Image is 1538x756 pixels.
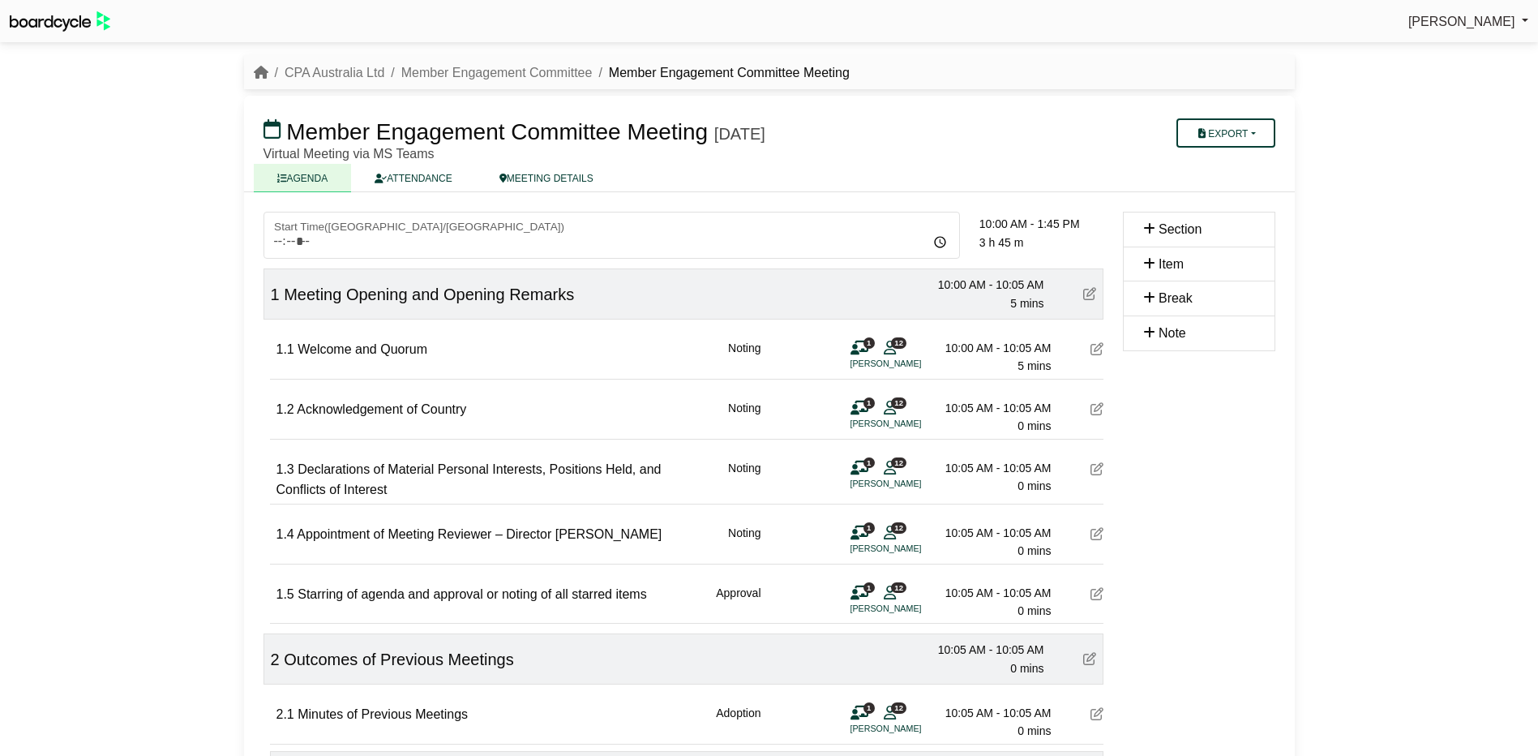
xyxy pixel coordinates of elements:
span: 1 [863,522,875,533]
div: 10:05 AM - 10:05 AM [938,399,1052,417]
button: Export [1176,118,1275,148]
span: Outcomes of Previous Meetings [284,651,513,668]
span: 1 [863,457,875,468]
div: 10:00 AM - 1:45 PM [979,215,1103,233]
li: Member Engagement Committee Meeting [592,62,849,84]
span: 1 [863,397,875,408]
span: 1.3 [276,462,294,476]
span: 0 mins [1017,479,1051,492]
span: [PERSON_NAME] [1408,15,1515,28]
span: Section [1159,222,1202,236]
span: Appointment of Meeting Reviewer – Director [PERSON_NAME] [297,527,662,541]
div: 10:05 AM - 10:05 AM [938,524,1052,542]
div: Approval [716,584,760,621]
span: 1 [863,582,875,593]
span: 12 [891,522,906,533]
a: CPA Australia Ltd [285,66,384,79]
span: Virtual Meeting via MS Teams [263,147,435,161]
div: 10:00 AM - 10:05 AM [931,276,1044,294]
nav: breadcrumb [254,62,850,84]
span: 12 [891,702,906,713]
span: 0 mins [1010,662,1043,675]
div: 10:05 AM - 10:05 AM [938,704,1052,722]
a: Member Engagement Committee [401,66,593,79]
img: BoardcycleBlackGreen-aaafeed430059cb809a45853b8cf6d952af9d84e6e89e1f1685b34bfd5cb7d64.svg [10,11,110,32]
span: Acknowledgement of Country [297,402,466,416]
span: 12 [891,397,906,408]
span: 2.1 [276,707,294,721]
a: ATTENDANCE [351,164,475,192]
span: 5 mins [1010,297,1043,310]
li: [PERSON_NAME] [850,477,972,491]
span: 12 [891,582,906,593]
span: Starring of agenda and approval or noting of all starred items [298,587,646,601]
div: Noting [728,459,760,500]
div: Noting [728,399,760,436]
li: [PERSON_NAME] [850,722,972,736]
span: 12 [891,457,906,468]
span: 1.1 [276,342,294,356]
a: MEETING DETAILS [476,164,617,192]
li: [PERSON_NAME] [850,542,972,556]
span: 1.4 [276,527,294,541]
span: Declarations of Material Personal Interests, Positions Held, and Conflicts of Interest [276,462,662,497]
span: 3 h 45 m [979,236,1023,249]
span: 0 mins [1017,724,1051,737]
li: [PERSON_NAME] [850,417,972,431]
span: 1.2 [276,402,294,416]
li: [PERSON_NAME] [850,602,972,616]
span: 12 [891,337,906,348]
div: 10:05 AM - 10:05 AM [931,641,1044,659]
span: 5 mins [1017,359,1051,372]
span: 1 [863,337,875,348]
span: Welcome and Quorum [298,342,427,356]
span: 1 [271,286,280,303]
div: Adoption [716,704,760,741]
div: Noting [728,524,760,561]
span: 0 mins [1017,544,1051,557]
div: 10:05 AM - 10:05 AM [938,584,1052,602]
div: [DATE] [714,124,765,144]
span: Note [1159,326,1186,340]
div: 10:00 AM - 10:05 AM [938,339,1052,357]
span: 2 [271,651,280,668]
span: Item [1159,257,1184,271]
span: Minutes of Previous Meetings [298,707,468,721]
div: Noting [728,339,760,376]
span: 1 [863,702,875,713]
div: 10:05 AM - 10:05 AM [938,459,1052,477]
a: AGENDA [254,164,352,192]
span: Member Engagement Committee Meeting [286,119,708,144]
span: Break [1159,291,1193,305]
span: 0 mins [1017,604,1051,617]
li: [PERSON_NAME] [850,357,972,371]
span: 1.5 [276,587,294,601]
a: [PERSON_NAME] [1408,11,1528,32]
span: Meeting Opening and Opening Remarks [284,286,574,303]
span: 0 mins [1017,419,1051,432]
